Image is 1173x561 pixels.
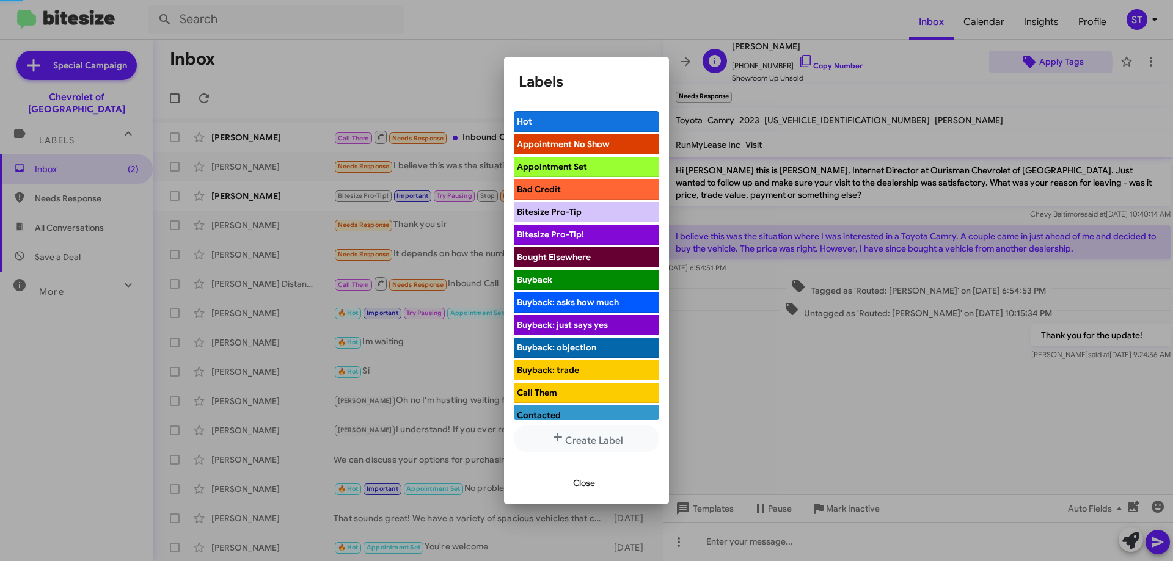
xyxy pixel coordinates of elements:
span: Buyback: trade [517,364,579,375]
span: Appointment No Show [517,139,610,150]
button: Close [563,472,605,494]
span: Appointment Set [517,161,587,172]
span: Buyback: just says yes [517,319,608,330]
span: Bitesize Pro-Tip! [517,229,584,240]
span: Call Them [517,387,557,398]
span: Bad Credit [517,184,561,195]
span: Close [573,472,595,494]
span: Bitesize Pro-Tip [517,206,582,217]
span: Hot [517,116,532,127]
span: Bought Elsewhere [517,252,591,262]
span: Buyback: objection [517,342,596,353]
span: Buyback [517,274,552,285]
span: Contacted [517,410,561,421]
button: Create Label [514,425,659,452]
h1: Labels [519,72,654,92]
span: Buyback: asks how much [517,297,619,308]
